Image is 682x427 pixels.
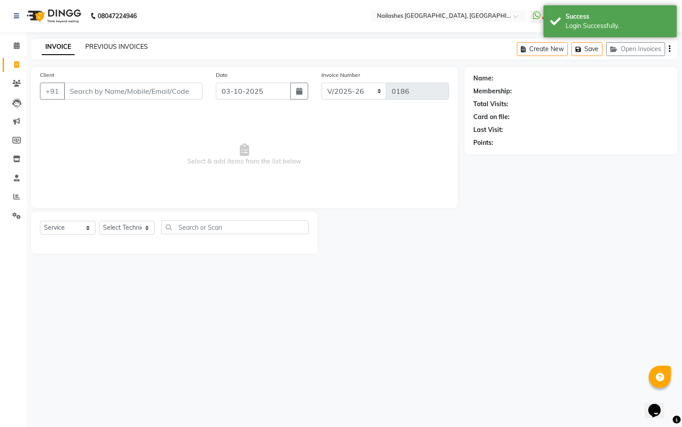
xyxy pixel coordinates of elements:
div: Login Successfully. [566,21,670,31]
div: Total Visits: [473,100,508,109]
b: 08047224946 [98,4,137,28]
div: Success [566,12,670,21]
button: Open Invoices [606,42,665,56]
div: Name: [473,74,493,83]
label: Client [40,71,54,79]
a: PREVIOUS INVOICES [85,43,148,51]
input: Search or Scan [161,220,309,234]
div: Membership: [473,87,512,96]
label: Date [216,71,228,79]
button: Create New [517,42,568,56]
a: INVOICE [42,39,75,55]
button: +91 [40,83,65,100]
div: Last Visit: [473,125,503,135]
div: Points: [473,138,493,148]
label: Invoice Number [321,71,360,79]
span: Select & add items from the list below [40,110,449,199]
input: Search by Name/Mobile/Email/Code [64,83,202,100]
img: logo [23,4,83,28]
div: Card on file: [473,112,510,122]
button: Save [571,42,603,56]
iframe: chat widget [645,391,673,418]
